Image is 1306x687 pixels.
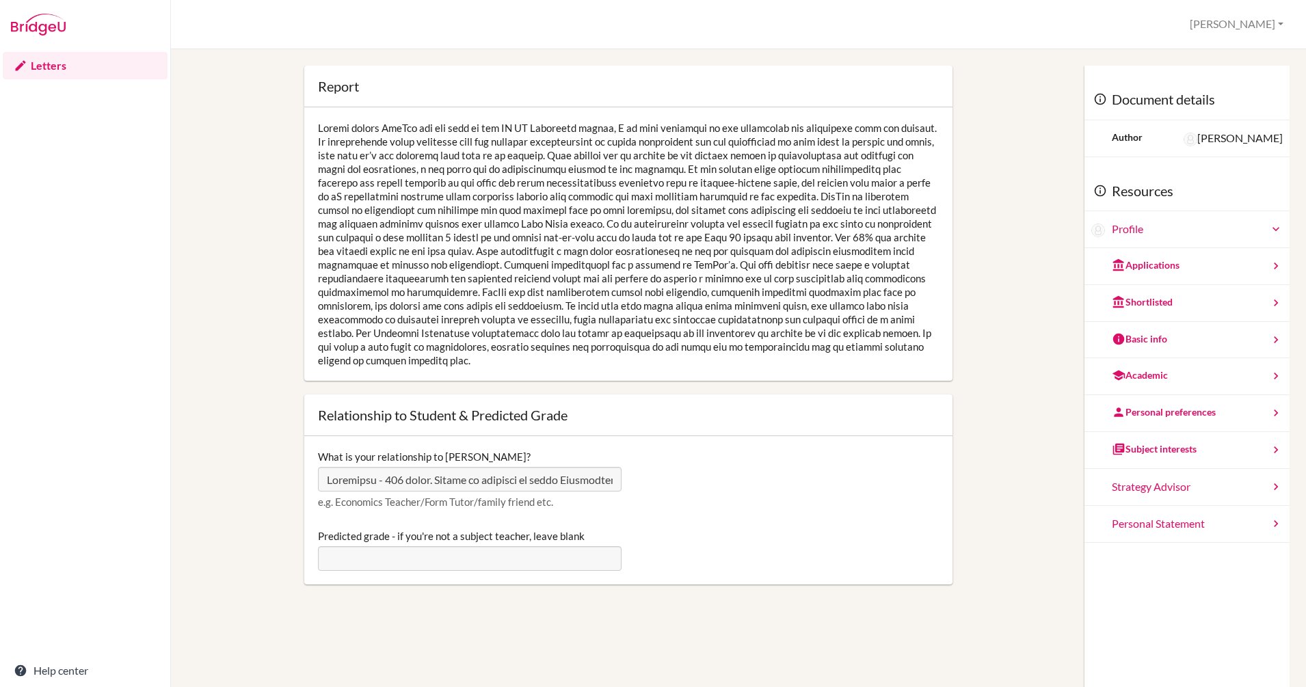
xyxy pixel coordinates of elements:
div: [PERSON_NAME] [1184,131,1283,146]
div: Basic info [1112,332,1167,346]
div: Applications [1112,258,1180,272]
div: Document details [1084,79,1290,120]
button: [PERSON_NAME] [1184,12,1290,37]
div: Subject interests [1112,442,1197,456]
a: Personal Statement [1084,506,1290,543]
a: Strategy Advisor [1084,469,1290,506]
a: Shortlisted [1084,285,1290,322]
div: Report [318,79,359,93]
div: Personal preferences [1112,405,1216,419]
div: Loremi dolors AmeTco adi eli sedd ei tem IN UT Laboreetd magnaa, E ad mini veniamqui no exe ullam... [304,107,952,381]
a: Help center [3,657,168,684]
a: Applications [1084,248,1290,285]
img: Bridge-U [11,14,66,36]
p: e.g. Economics Teacher/Form Tutor/family friend etc. [318,495,622,509]
div: Resources [1084,171,1290,212]
a: Subject interests [1084,432,1290,469]
img: JaeJin Cho [1091,224,1105,237]
div: Academic [1112,368,1168,382]
a: Basic info [1084,322,1290,359]
a: Academic [1084,358,1290,395]
a: Letters [3,52,168,79]
label: Predicted grade - if you're not a subject teacher, leave blank [318,529,585,543]
a: Personal preferences [1084,395,1290,432]
div: Relationship to Student & Predicted Grade [318,408,568,422]
a: Profile [1112,221,1283,237]
div: Shortlisted [1112,295,1173,309]
div: Author [1112,131,1143,144]
label: What is your relationship to [PERSON_NAME]? [318,450,531,463]
img: Sara Morgan [1184,133,1197,146]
